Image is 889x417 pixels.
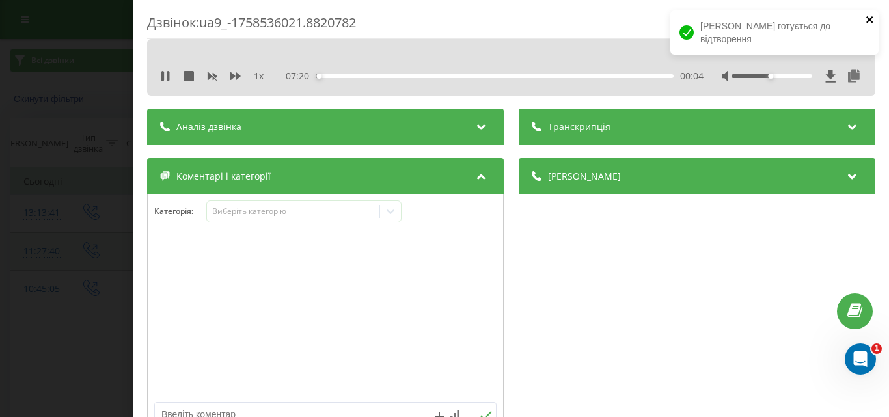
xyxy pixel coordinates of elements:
[254,70,264,83] span: 1 x
[866,14,875,27] button: close
[769,74,774,79] div: Accessibility label
[548,120,610,133] span: Транскрипція
[548,170,621,183] span: [PERSON_NAME]
[670,10,879,55] div: [PERSON_NAME] готується до відтворення
[871,343,882,354] span: 1
[176,120,241,133] span: Аналіз дзвінка
[680,70,704,83] span: 00:04
[147,14,875,39] div: Дзвінок : ua9_-1758536021.8820782
[316,74,321,79] div: Accessibility label
[282,70,316,83] span: - 07:20
[212,206,374,217] div: Виберіть категорію
[154,207,206,216] h4: Категорія :
[176,170,271,183] span: Коментарі і категорії
[845,343,876,375] iframe: Intercom live chat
